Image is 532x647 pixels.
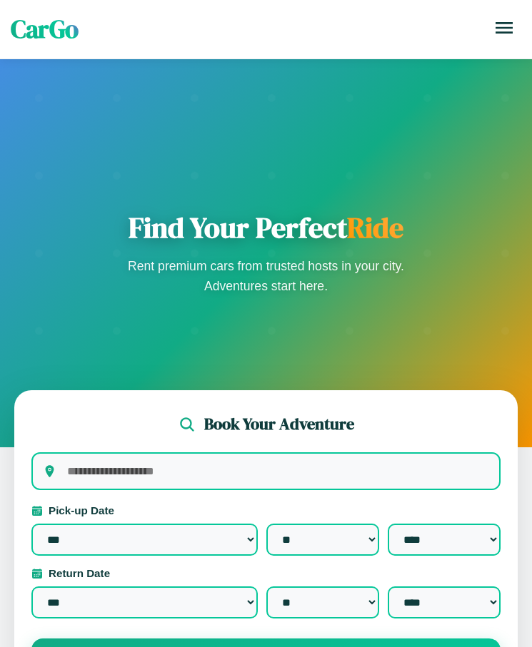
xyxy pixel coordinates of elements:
span: Ride [347,208,403,247]
span: CarGo [11,12,79,46]
p: Rent premium cars from trusted hosts in your city. Adventures start here. [124,256,409,296]
h1: Find Your Perfect [124,210,409,245]
label: Pick-up Date [31,504,501,516]
label: Return Date [31,567,501,579]
h2: Book Your Adventure [204,413,354,435]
